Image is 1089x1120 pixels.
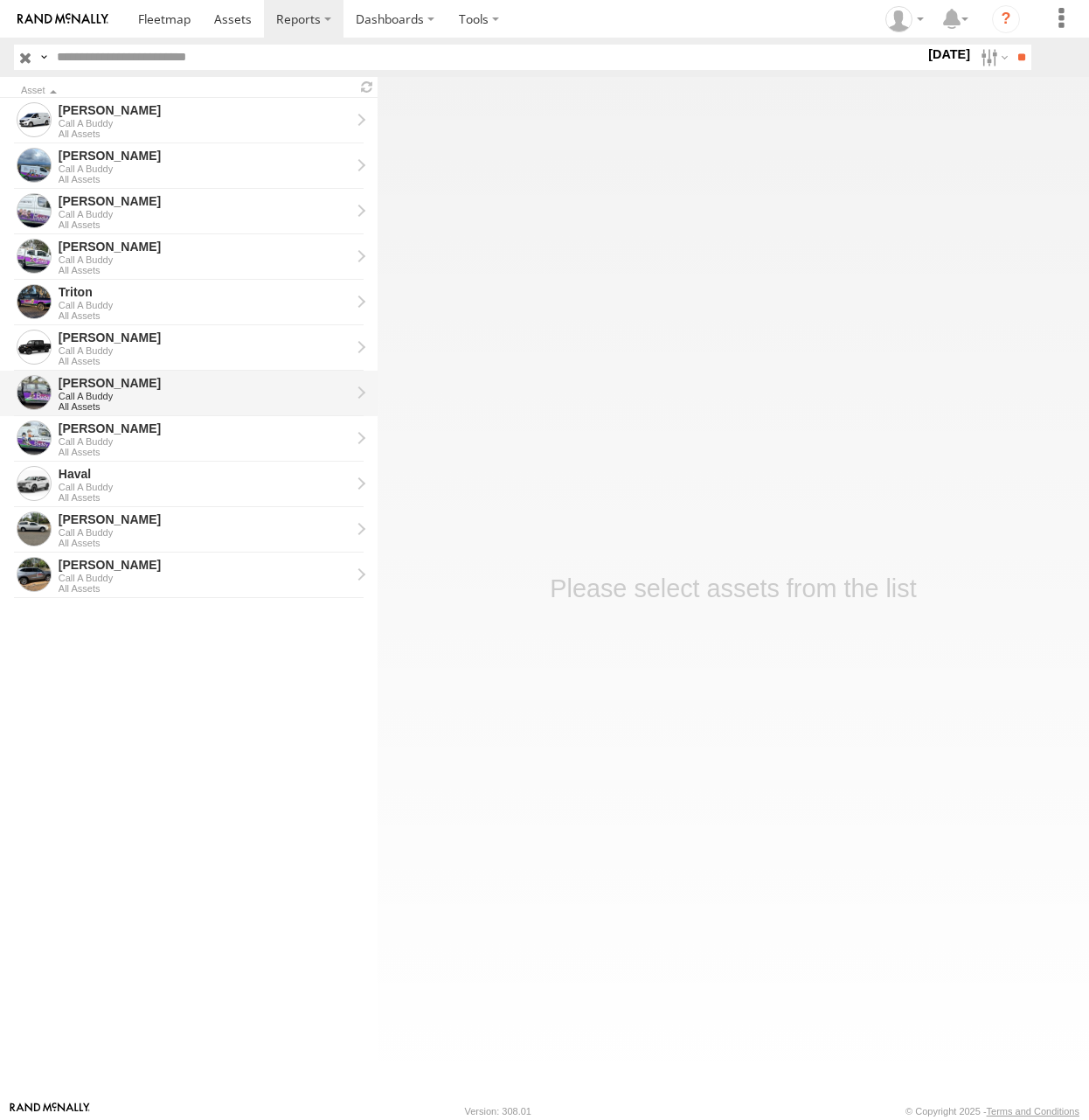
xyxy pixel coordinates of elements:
div: Triton - View Asset History [59,284,350,300]
img: rand-logo.svg [17,13,108,25]
label: Search Query [37,45,51,70]
div: Haval - View Asset History [59,466,350,482]
div: Jamie - View Asset History [59,148,350,163]
div: All Assets [59,356,350,366]
div: Stan - View Asset History [59,330,350,345]
div: Call A Buddy [59,345,350,356]
div: Call A Buddy [59,436,350,447]
div: Michael - View Asset History [59,102,350,118]
div: Call A Buddy [59,527,350,538]
i: ? [992,5,1020,33]
div: Call A Buddy [59,482,350,492]
div: All Assets [59,219,350,230]
label: Search Filter Options [974,45,1011,70]
div: All Assets [59,492,350,503]
div: Version: 308.01 [465,1106,531,1117]
div: Call A Buddy [59,300,350,310]
div: Click to Sort [21,87,350,95]
div: Call A Buddy [59,118,350,129]
div: Helen Mason [879,6,930,32]
label: [DATE] [925,45,974,64]
div: All Assets [59,174,350,184]
div: Call A Buddy [59,209,350,219]
div: Kyle - View Asset History [59,375,350,391]
div: All Assets [59,129,350,139]
div: All Assets [59,538,350,548]
div: Chris - View Asset History [59,557,350,573]
div: © Copyright 2025 - [905,1106,1079,1117]
div: All Assets [59,401,350,412]
div: Call A Buddy [59,254,350,265]
div: Call A Buddy [59,391,350,401]
div: All Assets [59,583,350,594]
div: All Assets [59,447,350,457]
a: Visit our Website [10,1103,90,1120]
div: Call A Buddy [59,573,350,583]
div: All Assets [59,265,350,275]
div: Daniel - View Asset History [59,239,350,254]
div: Tom - View Asset History [59,421,350,436]
div: Call A Buddy [59,163,350,174]
div: Peter - View Asset History [59,193,350,209]
div: Andrew - View Asset History [59,511,350,527]
a: Terms and Conditions [987,1106,1079,1117]
span: Refresh [357,79,378,95]
div: All Assets [59,310,350,321]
